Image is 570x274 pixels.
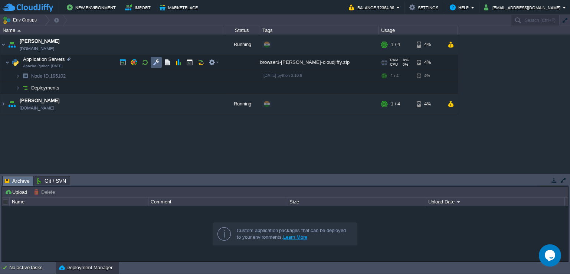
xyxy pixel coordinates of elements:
div: Name [1,26,223,35]
img: AMDAwAAAACH5BAEAAAAALAAAAAABAAEAAAICRAEAOw== [0,35,6,55]
a: Node ID:195102 [30,73,67,79]
div: Upload Date [426,198,564,206]
span: Apache Python [DATE] [23,64,63,68]
div: 1 / 4 [391,35,400,55]
div: Name [10,198,148,206]
span: Application Servers [22,56,66,62]
a: [DOMAIN_NAME] [20,104,54,112]
img: AMDAwAAAACH5BAEAAAAALAAAAAABAAEAAAICRAEAOw== [16,70,20,82]
a: Learn More [283,234,307,240]
span: CPU [390,62,398,67]
a: Deployments [30,85,60,91]
button: Deployment Manager [59,264,112,271]
button: Import [125,3,153,12]
a: [PERSON_NAME] [20,37,60,45]
span: Archive [5,176,30,186]
button: Marketplace [160,3,200,12]
span: Git / SVN [37,176,66,185]
div: Status [223,26,260,35]
div: Custom application packages that can be deployed to your environments. [237,227,351,241]
div: browser1-[PERSON_NAME]-cloudjiffy.zip [260,55,379,70]
button: New Environment [67,3,118,12]
button: Env Groups [3,15,39,25]
img: CloudJiffy [3,3,53,12]
img: AMDAwAAAACH5BAEAAAAALAAAAAABAAEAAAICRAEAOw== [17,30,21,32]
span: 0% [401,62,408,67]
img: AMDAwAAAACH5BAEAAAAALAAAAAABAAEAAAICRAEAOw== [10,55,20,70]
iframe: chat widget [539,244,563,267]
button: [EMAIL_ADDRESS][DOMAIN_NAME] [484,3,563,12]
div: Running [223,94,260,114]
span: [DATE]-python-3.10.6 [263,73,302,78]
span: 195102 [30,73,67,79]
img: AMDAwAAAACH5BAEAAAAALAAAAAABAAEAAAICRAEAOw== [7,94,17,114]
img: AMDAwAAAACH5BAEAAAAALAAAAAABAAEAAAICRAEAOw== [5,55,10,70]
img: AMDAwAAAACH5BAEAAAAALAAAAAABAAEAAAICRAEAOw== [20,82,30,94]
div: Running [223,35,260,55]
img: AMDAwAAAACH5BAEAAAAALAAAAAABAAEAAAICRAEAOw== [20,70,30,82]
button: Delete [34,189,57,195]
div: Size [288,198,426,206]
div: 4% [417,94,441,114]
div: 4% [417,35,441,55]
a: [PERSON_NAME] [20,97,60,104]
span: RAM [390,58,398,62]
img: AMDAwAAAACH5BAEAAAAALAAAAAABAAEAAAICRAEAOw== [16,82,20,94]
div: Usage [379,26,458,35]
div: No active tasks [9,262,56,274]
button: Upload [5,189,29,195]
button: Balance ₹2364.96 [349,3,396,12]
div: Tags [261,26,379,35]
button: Help [450,3,471,12]
div: 1 / 4 [391,94,400,114]
span: Node ID: [31,73,50,79]
div: 4% [417,55,441,70]
div: 1 / 4 [391,70,399,82]
div: Comment [149,198,287,206]
a: Application ServersApache Python [DATE] [22,56,66,62]
div: 4% [417,70,441,82]
a: [DOMAIN_NAME] [20,45,54,52]
img: AMDAwAAAACH5BAEAAAAALAAAAAABAAEAAAICRAEAOw== [7,35,17,55]
img: AMDAwAAAACH5BAEAAAAALAAAAAABAAEAAAICRAEAOw== [0,94,6,114]
span: 9% [401,58,409,62]
button: Settings [409,3,440,12]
